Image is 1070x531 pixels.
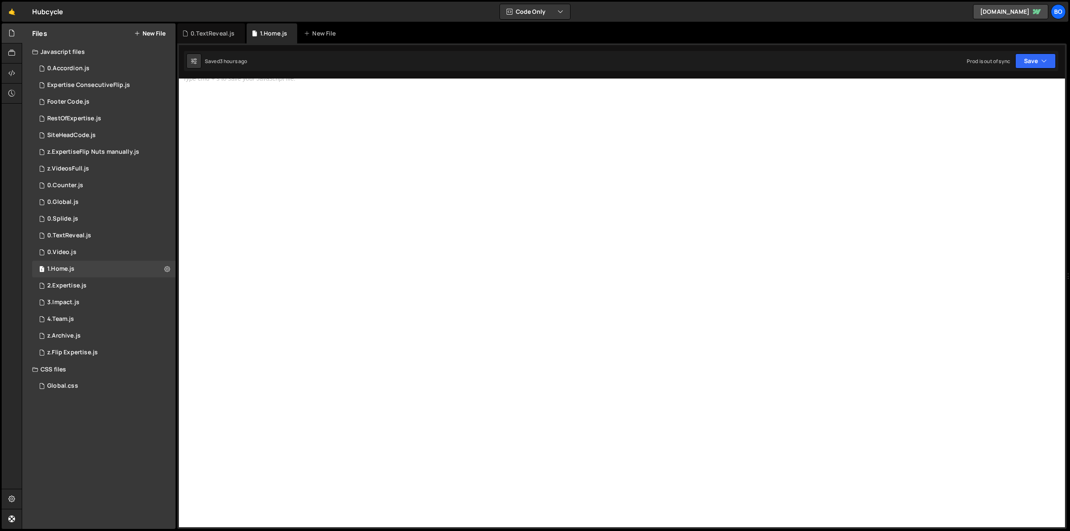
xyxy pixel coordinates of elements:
div: 1.Home.js [47,265,74,273]
div: 15889/42709.js [32,177,176,194]
div: 15889/45508.js [32,127,176,144]
div: 15889/42631.js [32,194,176,211]
div: 15889/44242.css [32,378,176,394]
div: 0.Video.js [47,249,76,256]
div: 1.Home.js [260,29,287,38]
div: 4.Team.js [47,315,74,323]
div: Global.css [47,382,78,390]
div: 3.Impact.js [47,299,79,306]
div: z.Archive.js [47,332,81,340]
div: z.VideosFull.js [47,165,89,173]
div: Saved [205,58,247,65]
a: Bo [1051,4,1066,19]
div: 15889/43273.js [32,211,176,227]
div: 15889/42433.js [32,328,176,344]
div: 15889/43502.js [32,294,176,311]
div: RestOfExpertise.js [47,115,101,122]
div: 0.Counter.js [47,182,83,189]
div: 0.TextReveal.js [47,232,91,239]
div: 15889/43250.js [32,60,176,77]
div: Hubcycle [32,7,63,17]
div: z.Flip Expertise.js [47,349,98,356]
h2: Files [32,29,47,38]
div: 15889/42505.js [32,227,176,244]
button: Save [1015,53,1056,69]
div: 0.Splide.js [47,215,78,223]
button: Code Only [500,4,570,19]
div: 15889/43683.js [32,344,176,361]
div: 15889/42417.js [32,261,176,277]
div: Javascript files [22,43,176,60]
div: 15889/42773.js [32,277,176,294]
div: 15889/44427.js [32,160,176,177]
div: 0.TextReveal.js [191,29,234,38]
a: 🤙 [2,2,22,22]
div: CSS files [22,361,176,378]
div: SiteHeadCode.js [47,132,96,139]
a: [DOMAIN_NAME] [973,4,1048,19]
div: z.ExpertiseFlip Nuts manually.js [47,148,139,156]
span: 1 [39,267,44,273]
div: 15889/43216.js [32,244,176,261]
div: Footer Code.js [47,98,89,106]
div: New File [304,29,339,38]
div: 15889/45507.js [32,94,176,110]
div: Expertise ConsecutiveFlip.js [47,81,130,89]
div: 3 hours ago [220,58,247,65]
div: Prod is out of sync [967,58,1010,65]
div: 0.Global.js [47,198,79,206]
div: 15889/45513.js [32,144,176,160]
div: 15889/46008.js [32,110,176,127]
div: 15889/45514.js [32,77,176,94]
div: 2.Expertise.js [47,282,87,290]
button: New File [134,30,166,37]
div: 15889/43677.js [32,311,176,328]
div: 0.Accordion.js [47,65,89,72]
